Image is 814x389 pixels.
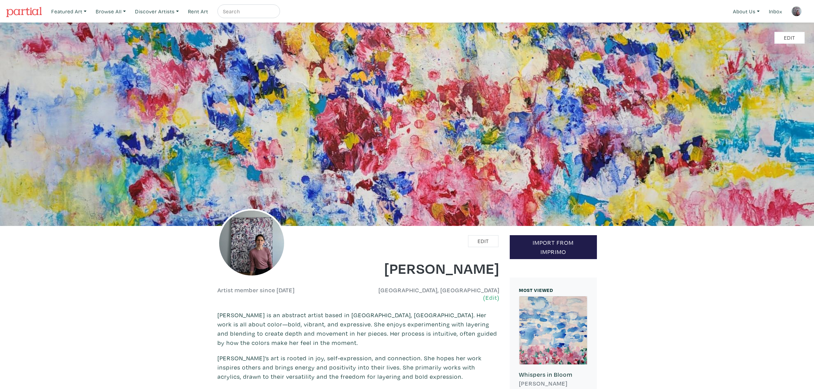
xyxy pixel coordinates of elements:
[519,380,588,387] h6: [PERSON_NAME]
[222,7,273,16] input: Search
[363,286,499,301] h6: [GEOGRAPHIC_DATA], [GEOGRAPHIC_DATA]
[510,235,597,259] a: IMPORT FROM IMPRIMO
[217,353,499,381] p: [PERSON_NAME]’s art is rooted in joy, self-expression, and connection. She hopes her work inspire...
[217,286,295,294] h6: Artist member since [DATE]
[217,310,499,347] p: [PERSON_NAME] is an abstract artist based in [GEOGRAPHIC_DATA], [GEOGRAPHIC_DATA]. Her work is al...
[217,209,286,277] img: phpThumb.php
[774,32,805,44] a: Edit
[791,6,802,16] img: phpThumb.php
[363,259,499,277] h1: [PERSON_NAME]
[185,4,211,18] a: Rent Art
[132,4,182,18] a: Discover Artists
[483,294,499,301] a: (Edit)
[48,4,90,18] a: Featured Art
[519,287,553,293] small: MOST VIEWED
[730,4,763,18] a: About Us
[93,4,129,18] a: Browse All
[766,4,785,18] a: Inbox
[468,235,498,247] a: Edit
[519,371,588,378] h6: Whispers in Bloom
